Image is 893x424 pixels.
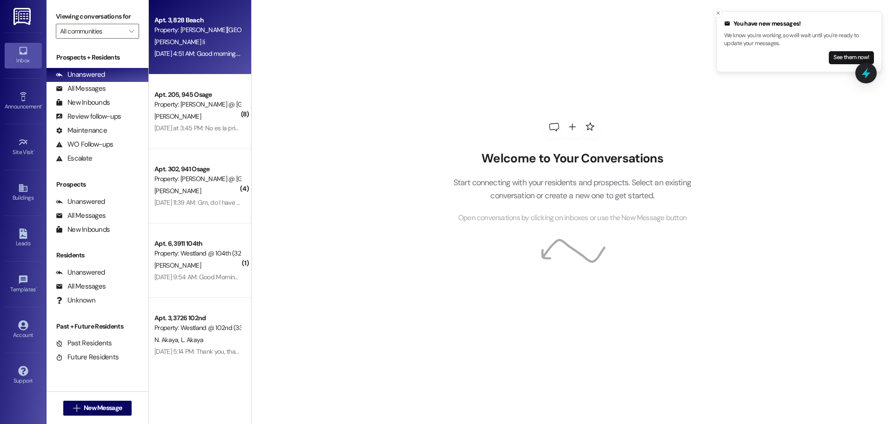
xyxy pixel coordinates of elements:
[458,212,686,224] span: Open conversations by clicking on inboxes or use the New Message button
[41,102,43,108] span: •
[154,174,240,184] div: Property: [PERSON_NAME] @ [GEOGRAPHIC_DATA] (3291)
[56,197,105,207] div: Unanswered
[47,250,148,260] div: Residents
[5,43,42,68] a: Inbox
[181,336,203,344] span: L. Akaya
[47,53,148,62] div: Prospects + Residents
[33,148,35,154] span: •
[5,135,42,160] a: Site Visit •
[154,124,368,132] div: [DATE] at 3:45 PM: No es la primera vez que lo hacen ya he avisado otras veces
[56,282,106,291] div: All Messages
[154,15,240,25] div: Apt. 3, 828 Beach
[56,338,112,348] div: Past Residents
[47,180,148,189] div: Prospects
[154,249,240,258] div: Property: Westland @ 104th (3296)
[56,268,105,277] div: Unanswered
[154,90,240,100] div: Apt. 205, 945 Osage
[154,25,240,35] div: Property: [PERSON_NAME][GEOGRAPHIC_DATA] ([STREET_ADDRESS]) (3280)
[154,347,449,356] div: [DATE] 5:14 PM: Thank you, that is the person that we let park in our space property. I will let ...
[154,198,466,207] div: [DATE] 11:39 AM: Gm, do I have a package in your office? It was delivered [DATE]? This is [PERSON...
[439,151,705,166] h2: Welcome to Your Conversations
[154,100,240,109] div: Property: [PERSON_NAME] @ [GEOGRAPHIC_DATA] (3291)
[56,126,107,135] div: Maintenance
[84,403,122,413] span: New Message
[56,211,106,221] div: All Messages
[56,154,92,163] div: Escalate
[5,317,42,343] a: Account
[56,70,105,80] div: Unanswered
[36,285,37,291] span: •
[724,19,874,28] div: You have new messages!
[154,336,181,344] span: N. Akaya
[154,164,240,174] div: Apt. 302, 941 Osage
[439,176,705,202] p: Start connecting with your residents and prospects. Select an existing conversation or create a n...
[154,323,240,333] div: Property: Westland @ 102nd (3307)
[56,352,119,362] div: Future Residents
[56,140,113,149] div: WO Follow-ups
[5,363,42,388] a: Support
[56,9,139,24] label: Viewing conversations for
[73,404,80,412] i: 
[5,180,42,205] a: Buildings
[154,273,390,281] div: [DATE] 9:54 AM: Good Morning! Nobody will be there. You can let them in. Spray please.
[154,112,201,121] span: [PERSON_NAME]
[713,8,723,18] button: Close toast
[154,187,201,195] span: [PERSON_NAME]
[56,98,110,108] div: New Inbounds
[47,322,148,331] div: Past + Future Residents
[829,51,874,64] button: See them now!
[154,313,240,323] div: Apt. 3, 3726 102nd
[154,261,201,269] span: [PERSON_NAME]
[56,225,110,235] div: New Inbounds
[129,27,134,35] i: 
[154,38,205,46] span: [PERSON_NAME] Ii
[60,24,124,39] input: All communities
[56,112,121,121] div: Review follow-ups
[13,8,33,25] img: ResiDesk Logo
[56,84,106,94] div: All Messages
[5,272,42,297] a: Templates •
[724,32,874,48] p: We know you're working, so we'll wait until you're ready to update your messages.
[154,49,677,58] div: [DATE] 4:51 AM: Good morning. Can u schedule an appointment with me. I wanna talk to u about movi...
[56,296,95,305] div: Unknown
[63,401,132,416] button: New Message
[154,239,240,249] div: Apt. 6, 3911 104th
[5,226,42,251] a: Leads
